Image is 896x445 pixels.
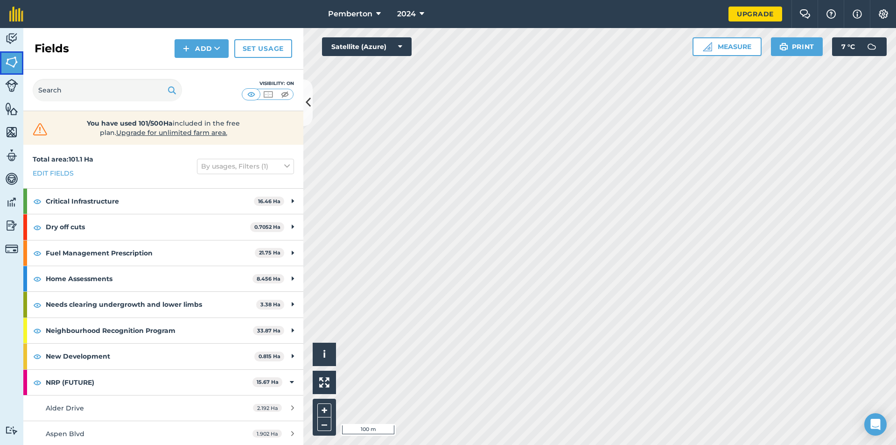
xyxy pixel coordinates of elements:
[234,39,292,58] a: Set usage
[183,43,189,54] img: svg+xml;base64,PHN2ZyB4bWxucz0iaHR0cDovL3d3dy53My5vcmcvMjAwMC9zdmciIHdpZHRoPSIxNCIgaGVpZ2h0PSIyNC...
[23,318,303,343] div: Neighbourhood Recognition Program33.87 Ha
[46,292,256,317] strong: Needs clearing undergrowth and lower limbs
[23,214,303,240] div: Dry off cuts0.7052 Ha
[253,404,282,412] span: 2.192 Ha
[317,403,331,417] button: +
[33,325,42,336] img: svg+xml;base64,PHN2ZyB4bWxucz0iaHR0cDovL3d3dy53My5vcmcvMjAwMC9zdmciIHdpZHRoPSIxOCIgaGVpZ2h0PSIyNC...
[258,198,280,205] strong: 16.46 Ha
[5,426,18,435] img: svg+xml;base64,PD94bWwgdmVyc2lvbj0iMS4wIiBlbmNvZGluZz0idXRmLTgiPz4KPCEtLSBHZW5lcmF0b3I6IEFkb2JlIE...
[33,222,42,233] img: svg+xml;base64,PHN2ZyB4bWxucz0iaHR0cDovL3d3dy53My5vcmcvMjAwMC9zdmciIHdpZHRoPSIxOCIgaGVpZ2h0PSIyNC...
[257,275,280,282] strong: 8.456 Ha
[257,327,280,334] strong: 33.87 Ha
[254,224,280,230] strong: 0.7052 Ha
[319,377,329,388] img: Four arrows, one pointing top left, one top right, one bottom right and the last bottom left
[260,301,280,308] strong: 3.38 Ha
[23,240,303,266] div: Fuel Management Prescription21.75 Ha
[252,430,282,438] span: 1.902 Ha
[5,172,18,186] img: svg+xml;base64,PD94bWwgdmVyc2lvbj0iMS4wIiBlbmNvZGluZz0idXRmLTgiPz4KPCEtLSBHZW5lcmF0b3I6IEFkb2JlIE...
[259,353,280,360] strong: 0.815 Ha
[23,344,303,369] div: New Development0.815 Ha
[46,318,253,343] strong: Neighbourhood Recognition Program
[313,343,336,366] button: i
[46,404,84,412] span: Alder Drive
[5,32,18,46] img: svg+xml;base64,PD94bWwgdmVyc2lvbj0iMS4wIiBlbmNvZGluZz0idXRmLTgiPz4KPCEtLSBHZW5lcmF0b3I6IEFkb2JlIE...
[841,37,855,56] span: 7 ° C
[878,9,889,19] img: A cog icon
[33,155,93,163] strong: Total area : 101.1 Ha
[328,8,372,20] span: Pemberton
[46,430,84,438] span: Aspen Blvd
[832,37,887,56] button: 7 °C
[46,189,254,214] strong: Critical Infrastructure
[33,247,42,259] img: svg+xml;base64,PHN2ZyB4bWxucz0iaHR0cDovL3d3dy53My5vcmcvMjAwMC9zdmciIHdpZHRoPSIxOCIgaGVpZ2h0PSIyNC...
[5,219,18,233] img: svg+xml;base64,PD94bWwgdmVyc2lvbj0iMS4wIiBlbmNvZGluZz0idXRmLTgiPz4KPCEtLSBHZW5lcmF0b3I6IEFkb2JlIE...
[197,159,294,174] button: By usages, Filters (1)
[5,79,18,92] img: svg+xml;base64,PD94bWwgdmVyc2lvbj0iMS4wIiBlbmNvZGluZz0idXRmLTgiPz4KPCEtLSBHZW5lcmF0b3I6IEFkb2JlIE...
[703,42,712,51] img: Ruler icon
[5,125,18,139] img: svg+xml;base64,PHN2ZyB4bWxucz0iaHR0cDovL3d3dy53My5vcmcvMjAwMC9zdmciIHdpZHRoPSI1NiIgaGVpZ2h0PSI2MC...
[853,8,862,20] img: svg+xml;base64,PHN2ZyB4bWxucz0iaHR0cDovL3d3dy53My5vcmcvMjAwMC9zdmciIHdpZHRoPSIxNyIgaGVpZ2h0PSIxNy...
[322,37,412,56] button: Satellite (Azure)
[35,41,69,56] h2: Fields
[864,413,887,436] div: Open Intercom Messenger
[46,240,255,266] strong: Fuel Management Prescription
[259,249,280,256] strong: 21.75 Ha
[33,79,182,101] input: Search
[33,196,42,207] img: svg+xml;base64,PHN2ZyB4bWxucz0iaHR0cDovL3d3dy53My5vcmcvMjAwMC9zdmciIHdpZHRoPSIxOCIgaGVpZ2h0PSIyNC...
[799,9,811,19] img: Two speech bubbles overlapping with the left bubble in the forefront
[262,90,274,99] img: svg+xml;base64,PHN2ZyB4bWxucz0iaHR0cDovL3d3dy53My5vcmcvMjAwMC9zdmciIHdpZHRoPSI1MCIgaGVpZ2h0PSI0MC...
[175,39,229,58] button: Add
[23,266,303,291] div: Home Assessments8.456 Ha
[257,379,279,385] strong: 15.67 Ha
[779,41,788,52] img: svg+xml;base64,PHN2ZyB4bWxucz0iaHR0cDovL3d3dy53My5vcmcvMjAwMC9zdmciIHdpZHRoPSIxOSIgaGVpZ2h0PSIyNC...
[31,122,49,136] img: svg+xml;base64,PHN2ZyB4bWxucz0iaHR0cDovL3d3dy53My5vcmcvMjAwMC9zdmciIHdpZHRoPSIzMiIgaGVpZ2h0PSIzMC...
[279,90,291,99] img: svg+xml;base64,PHN2ZyB4bWxucz0iaHR0cDovL3d3dy53My5vcmcvMjAwMC9zdmciIHdpZHRoPSI1MCIgaGVpZ2h0PSI0MC...
[317,417,331,431] button: –
[23,189,303,214] div: Critical Infrastructure16.46 Ha
[242,80,294,87] div: Visibility: On
[33,299,42,311] img: svg+xml;base64,PHN2ZyB4bWxucz0iaHR0cDovL3d3dy53My5vcmcvMjAwMC9zdmciIHdpZHRoPSIxOCIgaGVpZ2h0PSIyNC...
[826,9,837,19] img: A question mark icon
[5,195,18,209] img: svg+xml;base64,PD94bWwgdmVyc2lvbj0iMS4wIiBlbmNvZGluZz0idXRmLTgiPz4KPCEtLSBHZW5lcmF0b3I6IEFkb2JlIE...
[33,273,42,284] img: svg+xml;base64,PHN2ZyB4bWxucz0iaHR0cDovL3d3dy53My5vcmcvMjAwMC9zdmciIHdpZHRoPSIxOCIgaGVpZ2h0PSIyNC...
[168,85,176,96] img: svg+xml;base64,PHN2ZyB4bWxucz0iaHR0cDovL3d3dy53My5vcmcvMjAwMC9zdmciIHdpZHRoPSIxOSIgaGVpZ2h0PSIyNC...
[693,37,762,56] button: Measure
[771,37,823,56] button: Print
[46,370,252,395] strong: NRP (FUTURE)
[87,119,173,127] strong: You have used 101/500Ha
[33,377,42,388] img: svg+xml;base64,PHN2ZyB4bWxucz0iaHR0cDovL3d3dy53My5vcmcvMjAwMC9zdmciIHdpZHRoPSIxOCIgaGVpZ2h0PSIyNC...
[245,90,257,99] img: svg+xml;base64,PHN2ZyB4bWxucz0iaHR0cDovL3d3dy53My5vcmcvMjAwMC9zdmciIHdpZHRoPSI1MCIgaGVpZ2h0PSI0MC...
[46,214,250,240] strong: Dry off cuts
[33,168,74,178] a: Edit fields
[23,396,303,421] a: Alder Drive2.192 Ha
[23,370,303,395] div: NRP (FUTURE)15.67 Ha
[5,102,18,116] img: svg+xml;base64,PHN2ZyB4bWxucz0iaHR0cDovL3d3dy53My5vcmcvMjAwMC9zdmciIHdpZHRoPSI1NiIgaGVpZ2h0PSI2MC...
[31,119,296,137] a: You have used 101/500Haincluded in the free plan.Upgrade for unlimited farm area.
[23,292,303,317] div: Needs clearing undergrowth and lower limbs3.38 Ha
[5,242,18,255] img: svg+xml;base64,PD94bWwgdmVyc2lvbj0iMS4wIiBlbmNvZGluZz0idXRmLTgiPz4KPCEtLSBHZW5lcmF0b3I6IEFkb2JlIE...
[5,55,18,69] img: svg+xml;base64,PHN2ZyB4bWxucz0iaHR0cDovL3d3dy53My5vcmcvMjAwMC9zdmciIHdpZHRoPSI1NiIgaGVpZ2h0PSI2MC...
[9,7,23,21] img: fieldmargin Logo
[862,37,881,56] img: svg+xml;base64,PD94bWwgdmVyc2lvbj0iMS4wIiBlbmNvZGluZz0idXRmLTgiPz4KPCEtLSBHZW5lcmF0b3I6IEFkb2JlIE...
[116,128,227,137] span: Upgrade for unlimited farm area.
[323,348,326,360] span: i
[46,266,252,291] strong: Home Assessments
[46,344,254,369] strong: New Development
[397,8,416,20] span: 2024
[728,7,782,21] a: Upgrade
[33,351,42,362] img: svg+xml;base64,PHN2ZyB4bWxucz0iaHR0cDovL3d3dy53My5vcmcvMjAwMC9zdmciIHdpZHRoPSIxOCIgaGVpZ2h0PSIyNC...
[5,148,18,162] img: svg+xml;base64,PD94bWwgdmVyc2lvbj0iMS4wIiBlbmNvZGluZz0idXRmLTgiPz4KPCEtLSBHZW5lcmF0b3I6IEFkb2JlIE...
[64,119,263,137] span: included in the free plan .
